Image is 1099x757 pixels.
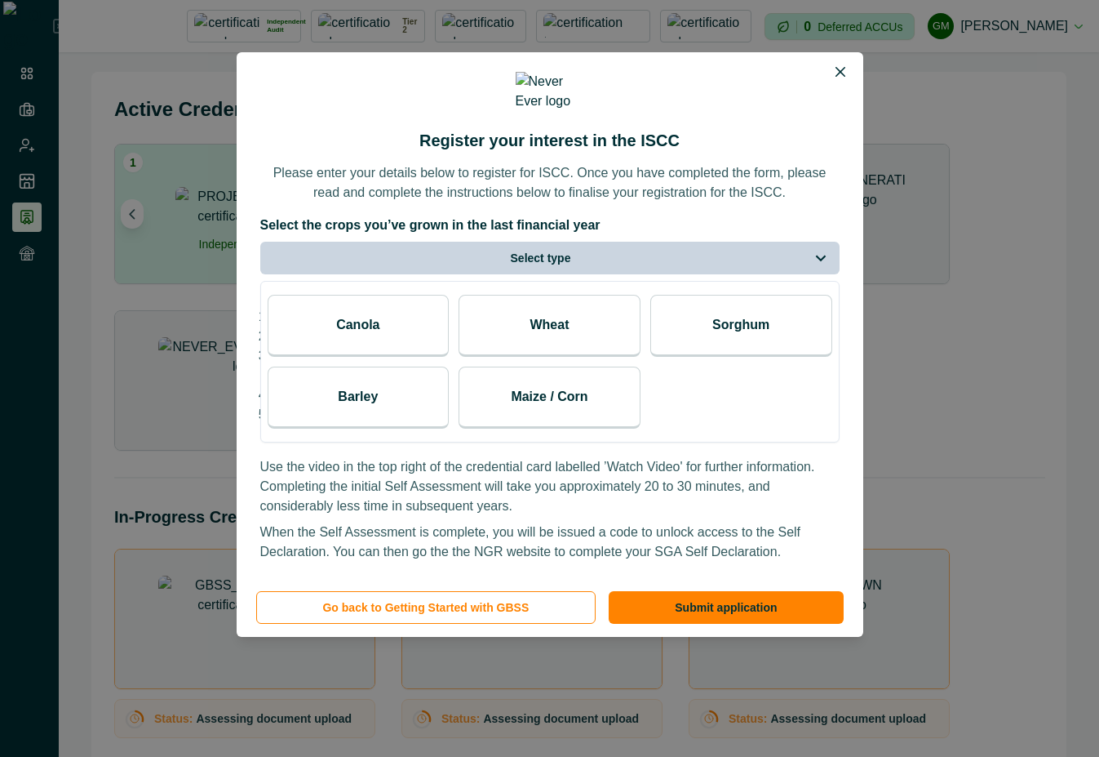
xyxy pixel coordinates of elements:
p: Sorghum [712,315,769,335]
p: Canola [336,315,379,335]
button: Select type [260,242,840,274]
button: Go back to Getting Started with GBSS [256,591,596,624]
p: Barley [338,387,378,407]
p: Please enter your details below to register for ISCC. Once you have completed the form, please re... [260,163,840,203]
h2: Register your interest in the ISCC [419,131,680,150]
button: Close [827,59,853,85]
button: Submit application [609,591,843,624]
p: Wheat [530,315,569,335]
p: Maize / Corn [511,387,587,407]
p: Use the video in the top right of the credential card labelled ’Watch Video' for further informat... [260,457,840,516]
img: Never Ever logo [516,72,584,111]
label: Select the crops you’ve grown in the last financial year [260,216,830,235]
p: When the Self Assessment is complete, you will be issued a code to unlock access to the Self Decl... [260,523,840,562]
